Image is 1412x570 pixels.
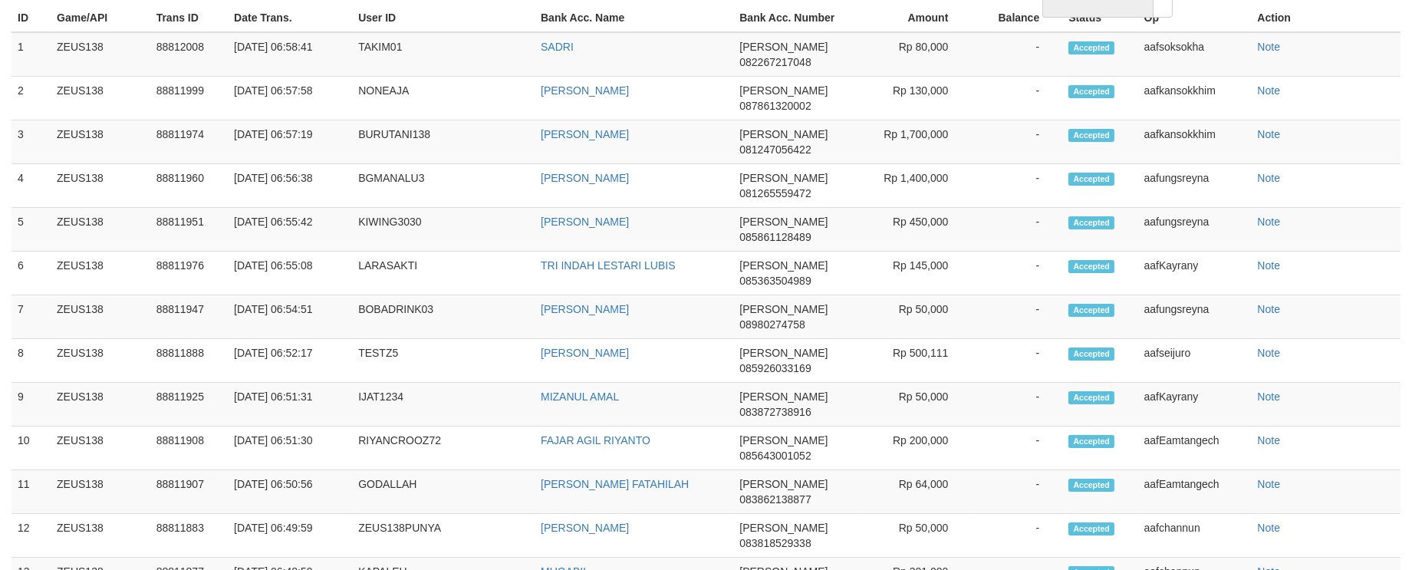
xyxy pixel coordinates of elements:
td: 88811925 [150,383,228,427]
span: Accepted [1068,41,1114,54]
a: Note [1257,434,1280,446]
td: ZEUS138 [51,470,150,514]
td: [DATE] 06:52:17 [228,339,352,383]
td: ZEUS138 [51,339,150,383]
td: - [971,77,1062,120]
td: 88811999 [150,77,228,120]
td: aafsoksokha [1138,32,1252,77]
span: [PERSON_NAME] [739,434,828,446]
th: Bank Acc. Number [733,4,864,32]
td: aafKayrany [1138,252,1252,295]
a: [PERSON_NAME] [541,303,629,315]
td: Rp 500,111 [864,339,971,383]
a: [PERSON_NAME] [541,172,629,184]
a: [PERSON_NAME] [541,522,629,534]
td: ZEUS138 [51,295,150,339]
td: 12 [12,514,51,558]
a: Note [1257,128,1280,140]
td: ZEUS138 [51,164,150,208]
th: Action [1251,4,1400,32]
a: Note [1257,172,1280,184]
td: ZEUS138 [51,77,150,120]
th: Status [1062,4,1137,32]
a: Note [1257,84,1280,97]
span: Accepted [1068,391,1114,404]
td: IJAT1234 [352,383,535,427]
span: [PERSON_NAME] [739,347,828,359]
th: Amount [864,4,971,32]
td: Rp 200,000 [864,427,971,470]
a: Note [1257,41,1280,53]
a: TRI INDAH LESTARI LUBIS [541,259,676,272]
td: [DATE] 06:54:51 [228,295,352,339]
a: Note [1257,347,1280,359]
td: [DATE] 06:51:30 [228,427,352,470]
td: - [971,339,1062,383]
td: ZEUS138 [51,120,150,164]
td: 1 [12,32,51,77]
td: 88811883 [150,514,228,558]
span: Accepted [1068,129,1114,142]
td: - [971,427,1062,470]
th: Op [1138,4,1252,32]
a: SADRI [541,41,574,53]
span: Accepted [1068,435,1114,448]
td: 5 [12,208,51,252]
td: Rp 130,000 [864,77,971,120]
td: ZEUS138 [51,383,150,427]
span: Accepted [1068,173,1114,186]
td: 88811888 [150,339,228,383]
td: [DATE] 06:51:31 [228,383,352,427]
td: 9 [12,383,51,427]
td: 8 [12,339,51,383]
td: Rp 64,000 [864,470,971,514]
td: ZEUS138 [51,208,150,252]
span: [PERSON_NAME] [739,172,828,184]
span: 08980274758 [739,318,805,331]
a: [PERSON_NAME] [541,347,629,359]
span: [PERSON_NAME] [739,84,828,97]
th: User ID [352,4,535,32]
a: [PERSON_NAME] [541,216,629,228]
span: 085926033169 [739,362,811,374]
td: aafEamtangech [1138,427,1252,470]
td: Rp 1,700,000 [864,120,971,164]
td: - [971,164,1062,208]
a: MIZANUL AMAL [541,390,619,403]
td: [DATE] 06:58:41 [228,32,352,77]
span: Accepted [1068,348,1114,361]
span: Accepted [1068,304,1114,317]
th: Bank Acc. Name [535,4,733,32]
td: 7 [12,295,51,339]
td: - [971,252,1062,295]
td: - [971,470,1062,514]
span: [PERSON_NAME] [739,522,828,534]
span: [PERSON_NAME] [739,303,828,315]
th: Trans ID [150,4,228,32]
td: aafseijuro [1138,339,1252,383]
a: Note [1257,303,1280,315]
td: 6 [12,252,51,295]
td: aafungsreyna [1138,164,1252,208]
td: aafchannun [1138,514,1252,558]
td: [DATE] 06:50:56 [228,470,352,514]
td: [DATE] 06:55:08 [228,252,352,295]
td: - [971,208,1062,252]
td: 4 [12,164,51,208]
td: - [971,383,1062,427]
span: 083862138877 [739,493,811,506]
span: 083872738916 [739,406,811,418]
td: 88811976 [150,252,228,295]
td: 88811974 [150,120,228,164]
span: 081265559472 [739,187,811,199]
td: ZEUS138PUNYA [352,514,535,558]
td: aafungsreyna [1138,208,1252,252]
td: Rp 145,000 [864,252,971,295]
td: aafkansokkhim [1138,120,1252,164]
td: Rp 50,000 [864,295,971,339]
td: 3 [12,120,51,164]
td: aafEamtangech [1138,470,1252,514]
span: Accepted [1068,479,1114,492]
span: 082267217048 [739,56,811,68]
td: 88812008 [150,32,228,77]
